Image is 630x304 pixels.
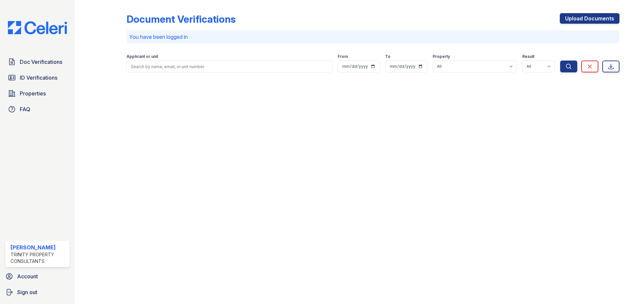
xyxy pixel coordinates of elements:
span: Doc Verifications [20,58,62,66]
label: Property [433,54,450,59]
a: Account [3,270,72,283]
a: ID Verifications [5,71,70,84]
a: Properties [5,87,70,100]
label: To [385,54,390,59]
a: Upload Documents [560,13,619,24]
label: Applicant or unit [127,54,158,59]
a: Doc Verifications [5,55,70,68]
p: You have been logged in [129,33,617,41]
span: Properties [20,89,46,97]
img: CE_Logo_Blue-a8612792a0a2168367f1c8372b55b34899dd931a85d93a1a3d3e32e68fde9ad4.png [3,21,72,34]
div: Document Verifications [127,13,236,25]
input: Search by name, email, or unit number [127,61,332,72]
span: FAQ [20,105,30,113]
div: [PERSON_NAME] [11,243,67,251]
a: Sign out [3,286,72,299]
label: From [338,54,348,59]
div: Trinity Property Consultants [11,251,67,265]
label: Result [522,54,534,59]
span: ID Verifications [20,74,57,82]
span: Account [17,272,38,280]
a: FAQ [5,103,70,116]
span: Sign out [17,288,37,296]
